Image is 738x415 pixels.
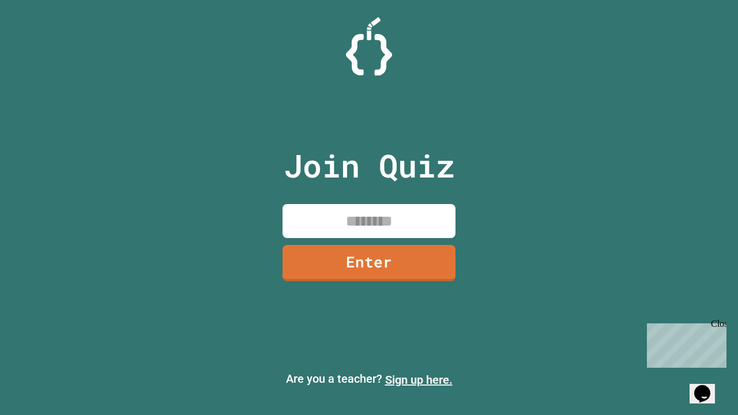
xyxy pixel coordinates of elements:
p: Join Quiz [284,142,455,190]
p: Are you a teacher? [9,370,729,388]
iframe: chat widget [642,319,726,368]
iframe: chat widget [690,369,726,403]
a: Sign up here. [385,373,453,387]
img: Logo.svg [346,17,392,76]
div: Chat with us now!Close [5,5,80,73]
a: Enter [283,245,455,281]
